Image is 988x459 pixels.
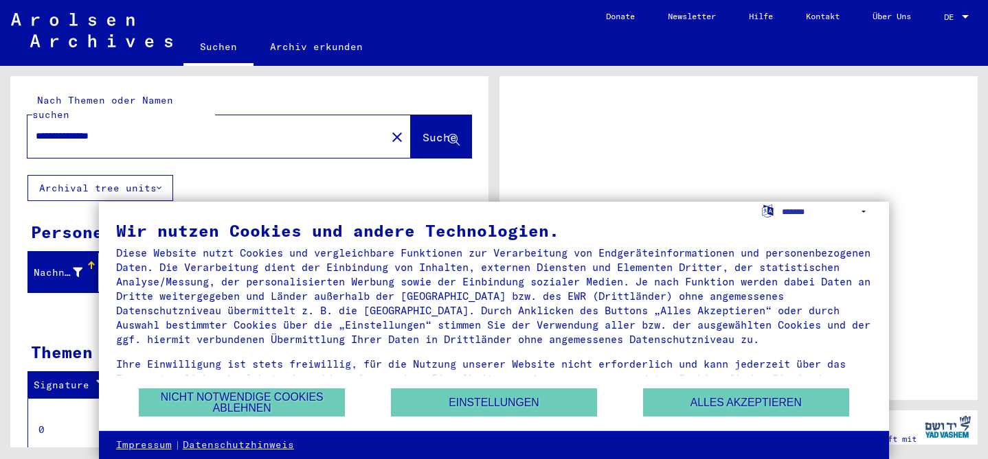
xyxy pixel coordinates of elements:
button: Einstellungen [391,388,597,416]
mat-header-cell: Nachname [28,253,99,292]
a: Archiv erkunden [254,30,379,63]
div: Signature [34,375,126,397]
button: Nicht notwendige Cookies ablehnen [139,388,345,416]
a: Suchen [183,30,254,66]
img: Arolsen_neg.svg [11,13,172,47]
div: Nachname [34,261,100,283]
mat-icon: close [389,129,405,145]
a: Impressum [116,438,172,452]
label: Sprache auswählen [761,204,775,217]
div: Personen [31,220,113,244]
div: Signature [34,378,112,392]
div: Diese Website nutzt Cookies und vergleichbare Funktionen zur Verarbeitung von Endgeräteinformatio... [116,246,872,346]
div: Wir nutzen Cookies und andere Technologien. [116,222,872,239]
div: Themen [31,340,93,364]
a: Datenschutzhinweis [183,438,294,452]
img: yv_logo.png [922,410,974,444]
button: Alles akzeptieren [643,388,849,416]
span: DE [944,12,959,22]
span: Suche [423,130,457,144]
div: Ihre Einwilligung ist stets freiwillig, für die Nutzung unserer Website nicht erforderlich und ka... [116,357,872,400]
button: Archival tree units [27,175,173,201]
mat-label: Nach Themen oder Namen suchen [32,94,173,121]
select: Sprache auswählen [782,202,872,222]
button: Clear [383,123,411,150]
div: Nachname [34,266,82,280]
button: Suche [411,115,471,158]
